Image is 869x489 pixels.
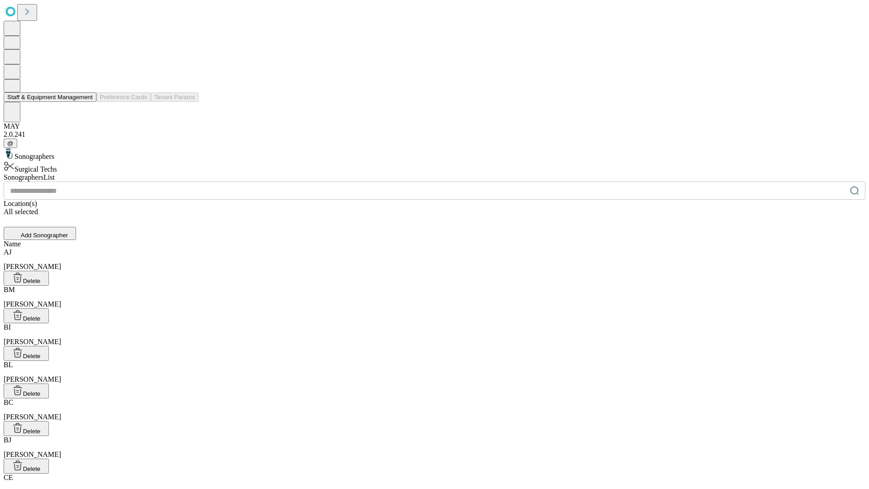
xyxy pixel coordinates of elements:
[4,436,11,444] span: BJ
[7,140,14,147] span: @
[4,436,865,459] div: [PERSON_NAME]
[4,161,865,173] div: Surgical Techs
[4,361,13,369] span: BL
[23,315,41,322] span: Delete
[4,308,49,323] button: Delete
[4,361,865,384] div: [PERSON_NAME]
[4,139,17,148] button: @
[4,384,49,398] button: Delete
[4,286,15,293] span: BM
[4,148,865,161] div: Sonographers
[4,208,865,216] div: All selected
[21,232,68,239] span: Add Sonographer
[4,271,49,286] button: Delete
[23,465,41,472] span: Delete
[4,323,865,346] div: [PERSON_NAME]
[4,122,865,130] div: MAY
[4,173,865,182] div: Sonographers List
[4,459,49,474] button: Delete
[4,248,865,271] div: [PERSON_NAME]
[4,398,865,421] div: [PERSON_NAME]
[4,286,865,308] div: [PERSON_NAME]
[4,240,865,248] div: Name
[4,200,37,207] span: Location(s)
[4,474,13,481] span: CE
[23,390,41,397] span: Delete
[4,398,13,406] span: BC
[4,130,865,139] div: 2.0.241
[4,323,11,331] span: BI
[23,428,41,435] span: Delete
[96,92,151,102] button: Preference Cards
[4,421,49,436] button: Delete
[4,346,49,361] button: Delete
[4,227,76,240] button: Add Sonographer
[151,92,199,102] button: Tenant Params
[23,353,41,360] span: Delete
[23,278,41,284] span: Delete
[4,248,12,256] span: AJ
[4,92,96,102] button: Staff & Equipment Management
